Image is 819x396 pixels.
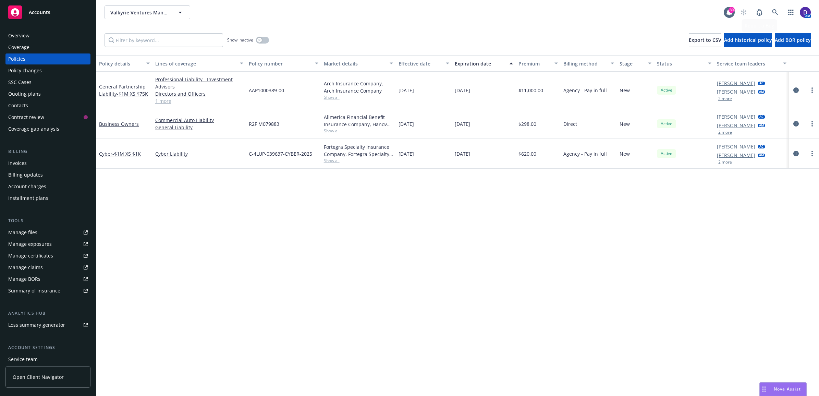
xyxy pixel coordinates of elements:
div: Manage files [8,227,37,238]
a: Installment plans [5,193,90,204]
a: Start snowing [737,5,750,19]
a: Contract review [5,112,90,123]
button: Valkyrie Ventures Management, LLC [105,5,190,19]
a: more [808,86,816,94]
a: Manage BORs [5,274,90,285]
a: Summary of insurance [5,285,90,296]
div: 39 [729,7,735,13]
a: [PERSON_NAME] [717,143,755,150]
button: Add BOR policy [775,33,811,47]
div: Loss summary generator [8,320,65,331]
span: Agency - Pay in full [563,150,607,157]
button: 2 more [718,130,732,134]
span: - $1M XS $1K [112,151,141,157]
a: General Liability [155,124,243,131]
span: $11,000.00 [518,87,543,94]
a: Policy changes [5,65,90,76]
button: Market details [321,55,396,72]
div: Quoting plans [8,88,41,99]
div: Manage BORs [8,274,40,285]
span: Show inactive [227,37,253,43]
a: [PERSON_NAME] [717,113,755,120]
div: Policies [8,53,25,64]
div: Policy number [249,60,311,67]
div: Lines of coverage [155,60,236,67]
div: Invoices [8,158,27,169]
button: Status [654,55,714,72]
a: [PERSON_NAME] [717,152,755,159]
a: 1 more [155,97,243,105]
div: Overview [8,30,29,41]
div: Drag to move [760,383,768,396]
a: Cyber [99,151,141,157]
a: Loss summary generator [5,320,90,331]
span: R2F M079883 [249,120,279,128]
div: Coverage [8,42,29,53]
span: Show all [324,158,393,164]
a: [PERSON_NAME] [717,88,755,95]
div: Summary of insurance [8,285,60,296]
span: Agency - Pay in full [563,87,607,94]
span: C-4LUP-039637-CYBER-2025 [249,150,312,157]
div: Contacts [8,100,28,111]
div: Status [657,60,704,67]
a: Coverage gap analysis [5,123,90,134]
div: Manage exposures [8,239,52,250]
span: New [620,120,630,128]
a: circleInformation [792,149,800,158]
span: Show all [324,128,393,134]
button: Stage [617,55,654,72]
span: [DATE] [399,150,414,157]
span: Add BOR policy [775,37,811,43]
div: Billing updates [8,169,43,180]
div: Market details [324,60,386,67]
div: Billing [5,148,90,155]
a: Cyber Liability [155,150,243,157]
div: Fortegra Specialty Insurance Company, Fortegra Specialty Insurance Company, Coalition Insurance S... [324,143,393,158]
a: Coverage [5,42,90,53]
button: Expiration date [452,55,516,72]
button: Effective date [396,55,452,72]
span: $620.00 [518,150,536,157]
span: Active [660,121,673,127]
span: [DATE] [455,150,470,157]
button: Policy details [96,55,152,72]
div: Coverage gap analysis [8,123,59,134]
span: $298.00 [518,120,536,128]
div: Contract review [8,112,44,123]
div: Analytics hub [5,310,90,317]
div: Effective date [399,60,442,67]
img: photo [800,7,811,18]
div: Policy details [99,60,142,67]
span: Valkyrie Ventures Management, LLC [110,9,170,16]
span: Export to CSV [689,37,721,43]
span: Direct [563,120,577,128]
a: General Partnership Liability [99,83,148,97]
a: Manage certificates [5,250,90,261]
div: Premium [518,60,550,67]
span: Nova Assist [774,386,801,392]
a: Search [768,5,782,19]
span: Add historical policy [724,37,772,43]
a: Billing updates [5,169,90,180]
div: Account charges [8,181,46,192]
a: Manage exposures [5,239,90,250]
div: Stage [620,60,644,67]
a: Manage files [5,227,90,238]
div: Tools [5,217,90,224]
div: Billing method [563,60,607,67]
span: Accounts [29,10,50,15]
span: [DATE] [399,87,414,94]
span: [DATE] [399,120,414,128]
a: Report a Bug [753,5,766,19]
button: 2 more [718,160,732,164]
button: Nova Assist [759,382,807,396]
a: Account charges [5,181,90,192]
div: Manage claims [8,262,43,273]
a: Contacts [5,100,90,111]
span: New [620,150,630,157]
a: Switch app [784,5,798,19]
a: more [808,149,816,158]
span: Active [660,151,673,157]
